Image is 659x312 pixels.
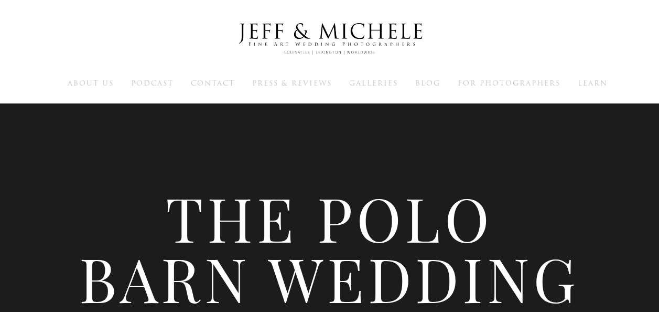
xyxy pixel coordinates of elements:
a: Galleries [349,78,398,88]
a: Blog [415,78,440,88]
a: Contact [191,78,235,88]
img: Louisville Wedding Photographers - Jeff & Michele Wedding Photographers [225,13,435,65]
a: Press & Reviews [252,78,332,88]
a: Podcast [131,78,174,88]
a: About Us [68,78,114,88]
a: For Photographers [458,78,560,88]
a: Learn [578,78,608,88]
